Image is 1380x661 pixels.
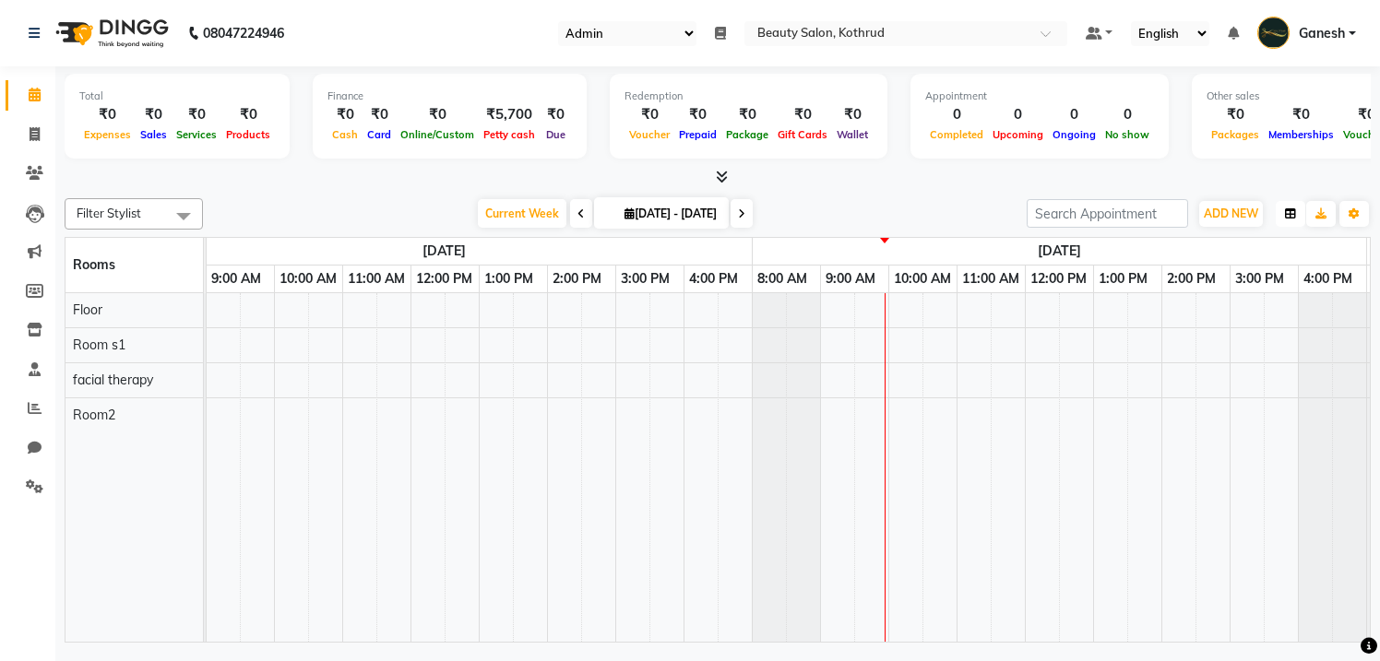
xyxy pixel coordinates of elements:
[1033,238,1086,265] a: September 2, 2025
[221,128,275,141] span: Products
[396,128,479,141] span: Online/Custom
[1094,266,1152,292] a: 1:00 PM
[1299,266,1357,292] a: 4:00 PM
[172,104,221,125] div: ₹0
[821,266,880,292] a: 9:00 AM
[275,266,341,292] a: 10:00 AM
[73,301,102,318] span: Floor
[1257,17,1290,49] img: Ganesh
[721,128,773,141] span: Package
[925,104,988,125] div: 0
[203,7,284,59] b: 08047224946
[1027,199,1188,228] input: Search Appointment
[77,206,141,220] span: Filter Stylist
[207,266,266,292] a: 9:00 AM
[363,128,396,141] span: Card
[616,266,674,292] a: 3:00 PM
[753,266,812,292] a: 8:00 AM
[832,128,873,141] span: Wallet
[1048,104,1100,125] div: 0
[925,128,988,141] span: Completed
[479,128,540,141] span: Petty cash
[327,104,363,125] div: ₹0
[625,89,873,104] div: Redemption
[1204,207,1258,220] span: ADD NEW
[889,266,956,292] a: 10:00 AM
[73,407,115,423] span: Room2
[79,89,275,104] div: Total
[625,104,674,125] div: ₹0
[958,266,1024,292] a: 11:00 AM
[73,372,153,388] span: facial therapy
[479,104,540,125] div: ₹5,700
[327,89,572,104] div: Finance
[832,104,873,125] div: ₹0
[411,266,477,292] a: 12:00 PM
[773,104,832,125] div: ₹0
[925,89,1154,104] div: Appointment
[1207,128,1264,141] span: Packages
[1199,201,1263,227] button: ADD NEW
[136,104,172,125] div: ₹0
[625,128,674,141] span: Voucher
[136,128,172,141] span: Sales
[1026,266,1091,292] a: 12:00 PM
[548,266,606,292] a: 2:00 PM
[221,104,275,125] div: ₹0
[541,128,570,141] span: Due
[674,128,721,141] span: Prepaid
[721,104,773,125] div: ₹0
[396,104,479,125] div: ₹0
[988,128,1048,141] span: Upcoming
[1264,104,1338,125] div: ₹0
[47,7,173,59] img: logo
[684,266,743,292] a: 4:00 PM
[1264,128,1338,141] span: Memberships
[79,104,136,125] div: ₹0
[540,104,572,125] div: ₹0
[480,266,538,292] a: 1:00 PM
[79,128,136,141] span: Expenses
[1048,128,1100,141] span: Ongoing
[418,238,470,265] a: September 1, 2025
[172,128,221,141] span: Services
[327,128,363,141] span: Cash
[773,128,832,141] span: Gift Cards
[1207,104,1264,125] div: ₹0
[1231,266,1289,292] a: 3:00 PM
[674,104,721,125] div: ₹0
[73,256,115,273] span: Rooms
[363,104,396,125] div: ₹0
[988,104,1048,125] div: 0
[1100,104,1154,125] div: 0
[1299,24,1345,43] span: Ganesh
[1162,266,1220,292] a: 2:00 PM
[343,266,410,292] a: 11:00 AM
[73,336,125,353] span: Room s1
[478,199,566,228] span: Current Week
[620,207,721,220] span: [DATE] - [DATE]
[1100,128,1154,141] span: No show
